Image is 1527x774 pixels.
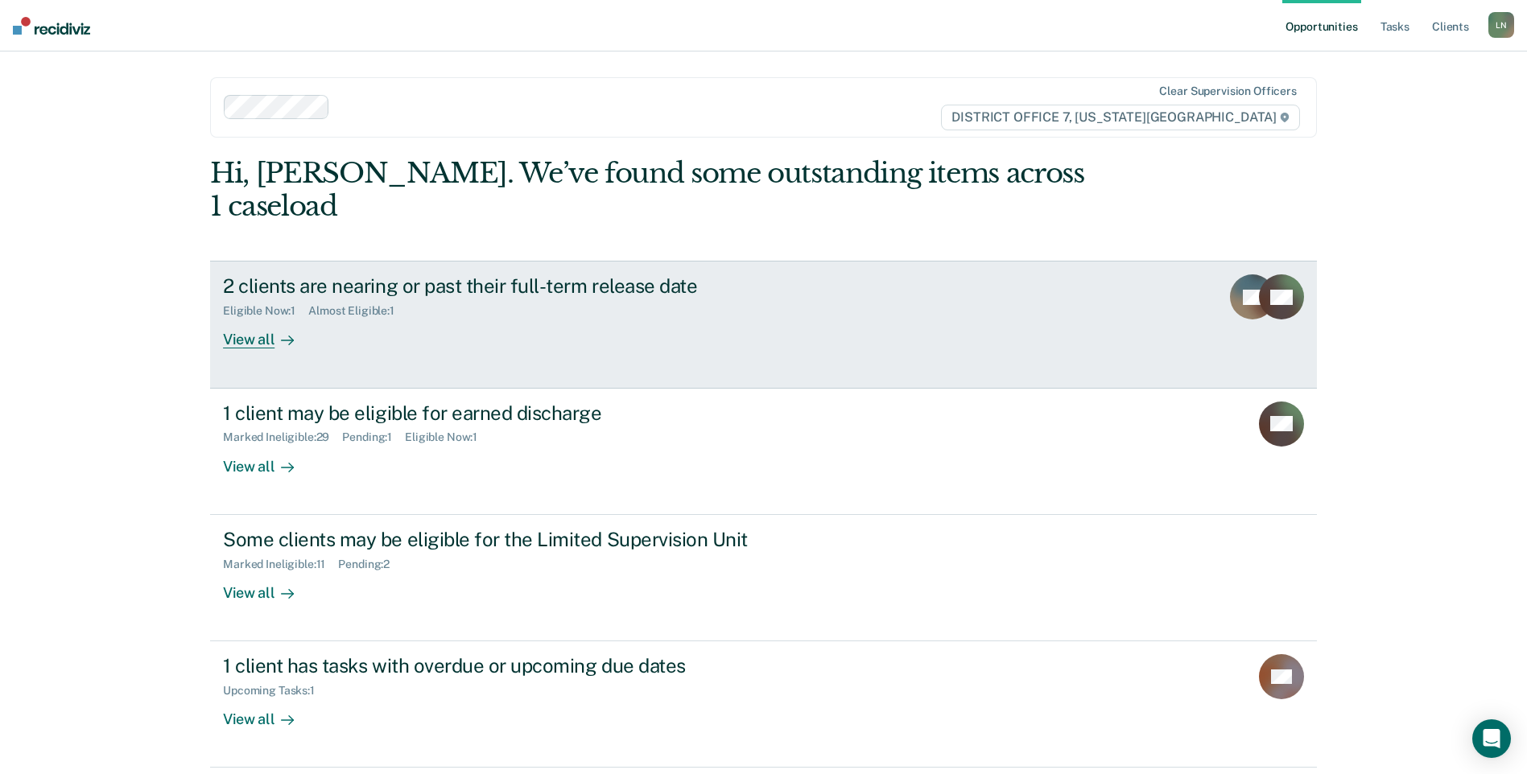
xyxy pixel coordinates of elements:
[223,318,313,349] div: View all
[338,558,402,571] div: Pending : 2
[223,684,328,698] div: Upcoming Tasks : 1
[223,570,313,602] div: View all
[342,430,405,444] div: Pending : 1
[223,304,308,318] div: Eligible Now : 1
[1488,12,1514,38] div: L N
[223,558,338,571] div: Marked Ineligible : 11
[223,444,313,476] div: View all
[13,17,90,35] img: Recidiviz
[210,157,1096,223] div: Hi, [PERSON_NAME]. We’ve found some outstanding items across 1 caseload
[223,430,342,444] div: Marked Ineligible : 29
[1472,719,1511,758] div: Open Intercom Messenger
[1488,12,1514,38] button: LN
[223,274,788,298] div: 2 clients are nearing or past their full-term release date
[223,698,313,729] div: View all
[223,528,788,551] div: Some clients may be eligible for the Limited Supervision Unit
[223,401,788,425] div: 1 client may be eligible for earned discharge
[1159,84,1296,98] div: Clear supervision officers
[210,641,1317,768] a: 1 client has tasks with overdue or upcoming due datesUpcoming Tasks:1View all
[223,654,788,677] div: 1 client has tasks with overdue or upcoming due dates
[210,389,1317,515] a: 1 client may be eligible for earned dischargeMarked Ineligible:29Pending:1Eligible Now:1View all
[308,304,407,318] div: Almost Eligible : 1
[210,515,1317,641] a: Some clients may be eligible for the Limited Supervision UnitMarked Ineligible:11Pending:2View all
[405,430,490,444] div: Eligible Now : 1
[941,105,1299,130] span: DISTRICT OFFICE 7, [US_STATE][GEOGRAPHIC_DATA]
[210,261,1317,388] a: 2 clients are nearing or past their full-term release dateEligible Now:1Almost Eligible:1View all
